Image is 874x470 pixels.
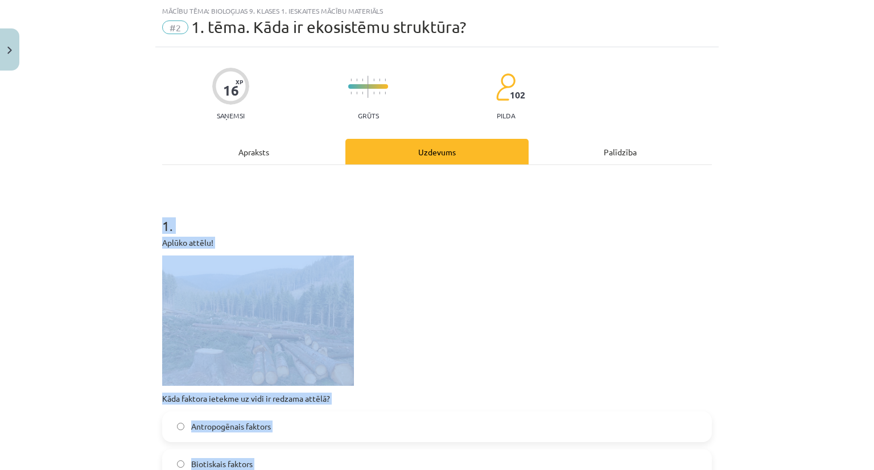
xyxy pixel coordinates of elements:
[223,83,239,98] div: 16
[191,420,271,432] span: Antropogēnais faktors
[373,92,374,94] img: icon-short-line-57e1e144782c952c97e751825c79c345078a6d821885a25fce030b3d8c18986b.svg
[362,92,363,94] img: icon-short-line-57e1e144782c952c97e751825c79c345078a6d821885a25fce030b3d8c18986b.svg
[345,139,529,164] div: Uzdevums
[368,76,369,98] img: icon-long-line-d9ea69661e0d244f92f715978eff75569469978d946b2353a9bb055b3ed8787d.svg
[373,79,374,81] img: icon-short-line-57e1e144782c952c97e751825c79c345078a6d821885a25fce030b3d8c18986b.svg
[385,79,386,81] img: icon-short-line-57e1e144782c952c97e751825c79c345078a6d821885a25fce030b3d8c18986b.svg
[162,198,712,233] h1: 1 .
[162,139,345,164] div: Apraksts
[356,79,357,81] img: icon-short-line-57e1e144782c952c97e751825c79c345078a6d821885a25fce030b3d8c18986b.svg
[356,92,357,94] img: icon-short-line-57e1e144782c952c97e751825c79c345078a6d821885a25fce030b3d8c18986b.svg
[162,20,188,34] span: #2
[162,7,712,15] div: Mācību tēma: Bioloģijas 9. klases 1. ieskaites mācību materiāls
[162,393,712,405] p: Kāda faktora ietekme uz vidi ir redzama attēlā?
[177,460,184,468] input: Biotiskais faktors
[191,458,253,470] span: Biotiskais faktors
[7,47,12,54] img: icon-close-lesson-0947bae3869378f0d4975bcd49f059093ad1ed9edebbc8119c70593378902aed.svg
[510,90,525,100] span: 102
[351,79,352,81] img: icon-short-line-57e1e144782c952c97e751825c79c345078a6d821885a25fce030b3d8c18986b.svg
[362,79,363,81] img: icon-short-line-57e1e144782c952c97e751825c79c345078a6d821885a25fce030b3d8c18986b.svg
[351,92,352,94] img: icon-short-line-57e1e144782c952c97e751825c79c345078a6d821885a25fce030b3d8c18986b.svg
[236,79,243,85] span: XP
[191,18,466,36] span: 1. tēma. Kāda ir ekosistēmu struktūra?
[379,92,380,94] img: icon-short-line-57e1e144782c952c97e751825c79c345078a6d821885a25fce030b3d8c18986b.svg
[358,112,379,119] p: Grūts
[529,139,712,164] div: Palīdzība
[162,237,712,249] p: Aplūko attēlu!
[379,79,380,81] img: icon-short-line-57e1e144782c952c97e751825c79c345078a6d821885a25fce030b3d8c18986b.svg
[497,112,515,119] p: pilda
[385,92,386,94] img: icon-short-line-57e1e144782c952c97e751825c79c345078a6d821885a25fce030b3d8c18986b.svg
[496,73,516,101] img: students-c634bb4e5e11cddfef0936a35e636f08e4e9abd3cc4e673bd6f9a4125e45ecb1.svg
[212,112,249,119] p: Saņemsi
[177,423,184,430] input: Antropogēnais faktors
